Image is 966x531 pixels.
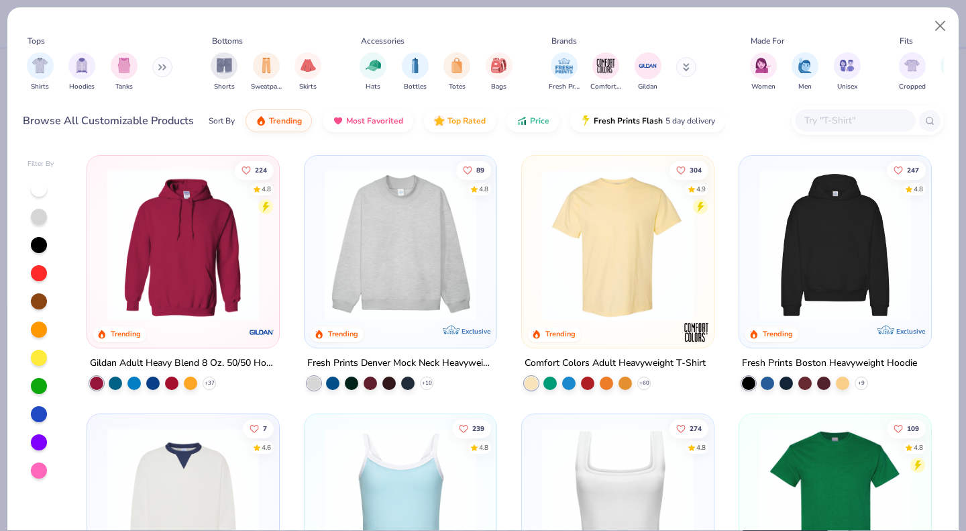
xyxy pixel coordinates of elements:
button: Close [928,13,953,39]
span: Exclusive [896,327,924,336]
button: filter button [211,52,237,92]
img: Sweatpants Image [259,58,274,73]
div: filter for Men [792,52,818,92]
img: trending.gif [256,115,266,126]
img: 01756b78-01f6-4cc6-8d8a-3c30c1a0c8ac [101,169,266,321]
div: filter for Fresh Prints [549,52,580,92]
img: f5d85501-0dbb-4ee4-b115-c08fa3845d83 [318,169,483,321]
div: 4.8 [696,442,706,452]
span: 89 [476,166,484,173]
img: Shirts Image [32,58,48,73]
img: 029b8af0-80e6-406f-9fdc-fdf898547912 [535,169,700,321]
div: 4.8 [914,442,923,452]
div: Bottoms [212,35,243,47]
span: + 37 [205,379,215,387]
img: Bags Image [491,58,506,73]
span: Men [798,82,812,92]
div: Browse All Customizable Products [23,113,194,129]
img: Gildan logo [248,319,275,346]
div: Accessories [361,35,405,47]
span: 247 [907,166,919,173]
img: Hats Image [366,58,381,73]
div: 4.8 [914,184,923,194]
span: + 9 [858,379,865,387]
button: filter button [111,52,138,92]
div: filter for Totes [443,52,470,92]
div: Comfort Colors Adult Heavyweight T-Shirt [525,355,706,372]
div: 4.9 [696,184,706,194]
button: filter button [402,52,429,92]
div: filter for Sweatpants [251,52,282,92]
div: Gildan Adult Heavy Blend 8 Oz. 50/50 Hooded Sweatshirt [90,355,276,372]
img: Unisex Image [839,58,855,73]
button: filter button [635,52,661,92]
span: Fresh Prints [549,82,580,92]
div: 4.8 [479,184,488,194]
button: Price [506,109,559,132]
span: + 60 [639,379,649,387]
span: Most Favorited [346,115,403,126]
img: most_fav.gif [333,115,343,126]
button: Like [669,160,708,179]
span: Price [530,115,549,126]
div: Fresh Prints Boston Heavyweight Hoodie [742,355,917,372]
div: filter for Bottles [402,52,429,92]
img: Gildan Image [638,56,658,76]
div: filter for Hoodies [68,52,95,92]
div: 4.8 [262,184,272,194]
button: Like [669,419,708,438]
span: Shirts [31,82,49,92]
div: Brands [551,35,577,47]
div: Sort By [209,115,235,127]
img: TopRated.gif [434,115,445,126]
span: 109 [907,425,919,432]
span: 5 day delivery [665,113,715,129]
span: 239 [472,425,484,432]
img: Shorts Image [217,58,232,73]
button: Trending [246,109,312,132]
img: 91acfc32-fd48-4d6b-bdad-a4c1a30ac3fc [753,169,918,321]
button: Fresh Prints Flash5 day delivery [570,109,725,132]
div: filter for Cropped [899,52,926,92]
span: Women [751,82,775,92]
img: Comfort Colors logo [683,319,710,346]
button: filter button [27,52,54,92]
span: 224 [256,166,268,173]
div: Made For [751,35,784,47]
img: Men Image [798,58,812,73]
button: filter button [549,52,580,92]
button: filter button [590,52,621,92]
span: Trending [269,115,302,126]
div: filter for Comfort Colors [590,52,621,92]
img: Hoodies Image [74,58,89,73]
button: Like [887,419,926,438]
span: Shorts [214,82,235,92]
button: filter button [68,52,95,92]
span: Skirts [299,82,317,92]
button: filter button [486,52,513,92]
img: Comfort Colors Image [596,56,616,76]
div: filter for Shirts [27,52,54,92]
img: Women Image [755,58,771,73]
div: filter for Tanks [111,52,138,92]
span: Hoodies [69,82,95,92]
button: Like [452,419,491,438]
span: + 10 [422,379,432,387]
span: 7 [264,425,268,432]
button: filter button [251,52,282,92]
span: Comfort Colors [590,82,621,92]
span: Exclusive [462,327,490,336]
span: Bottles [404,82,427,92]
img: Cropped Image [904,58,920,73]
span: Bags [491,82,506,92]
button: Like [887,160,926,179]
img: e55d29c3-c55d-459c-bfd9-9b1c499ab3c6 [700,169,865,321]
span: 274 [690,425,702,432]
span: Sweatpants [251,82,282,92]
span: Totes [449,82,466,92]
button: filter button [834,52,861,92]
button: filter button [899,52,926,92]
div: filter for Bags [486,52,513,92]
div: filter for Hats [360,52,386,92]
span: Gildan [638,82,657,92]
